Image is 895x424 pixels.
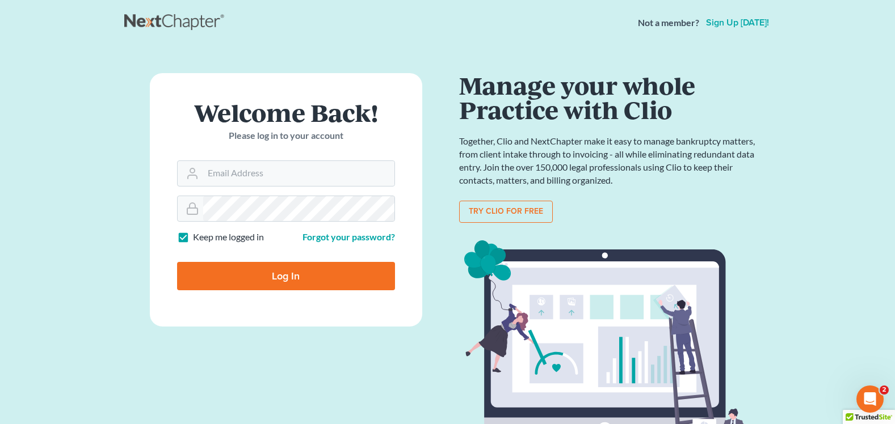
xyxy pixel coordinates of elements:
input: Email Address [203,161,394,186]
label: Keep me logged in [193,231,264,244]
p: Please log in to your account [177,129,395,142]
h1: Welcome Back! [177,100,395,125]
a: Try clio for free [459,201,553,223]
a: Forgot your password? [302,231,395,242]
input: Log In [177,262,395,290]
a: Sign up [DATE]! [704,18,771,27]
iframe: Intercom live chat [856,385,884,413]
strong: Not a member? [638,16,699,29]
span: 2 [880,385,889,395]
p: Together, Clio and NextChapter make it easy to manage bankruptcy matters, from client intake thro... [459,135,760,186]
h1: Manage your whole Practice with Clio [459,73,760,121]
